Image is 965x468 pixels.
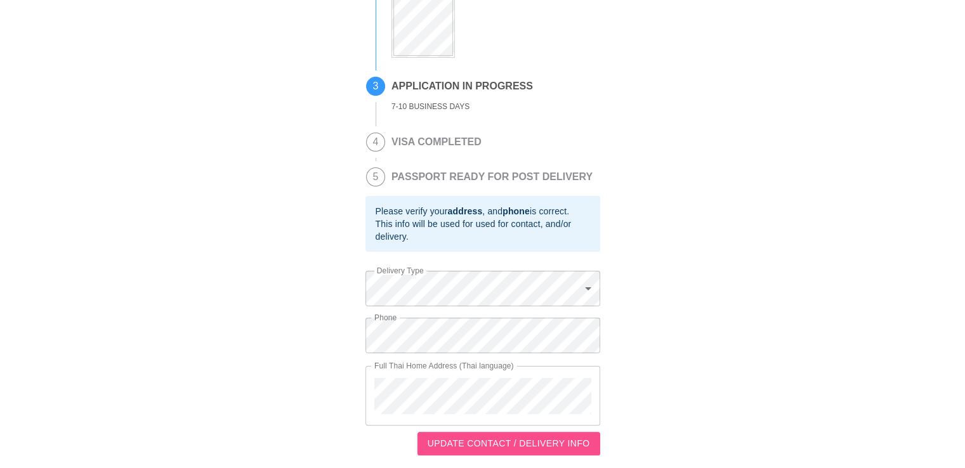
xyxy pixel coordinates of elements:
[391,81,533,92] h2: APPLICATION IN PROGRESS
[376,205,590,218] div: Please verify your , and is correct.
[367,168,384,186] span: 5
[391,171,593,183] h2: PASSPORT READY FOR POST DELIVERY
[502,206,530,216] b: phone
[367,133,384,151] span: 4
[376,218,590,243] div: This info will be used for used for contact, and/or delivery.
[391,100,533,114] div: 7-10 BUSINESS DAYS
[391,136,482,148] h2: VISA COMPLETED
[367,77,384,95] span: 3
[417,432,600,455] button: UPDATE CONTACT / DELIVERY INFO
[447,206,482,216] b: address
[428,436,590,452] span: UPDATE CONTACT / DELIVERY INFO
